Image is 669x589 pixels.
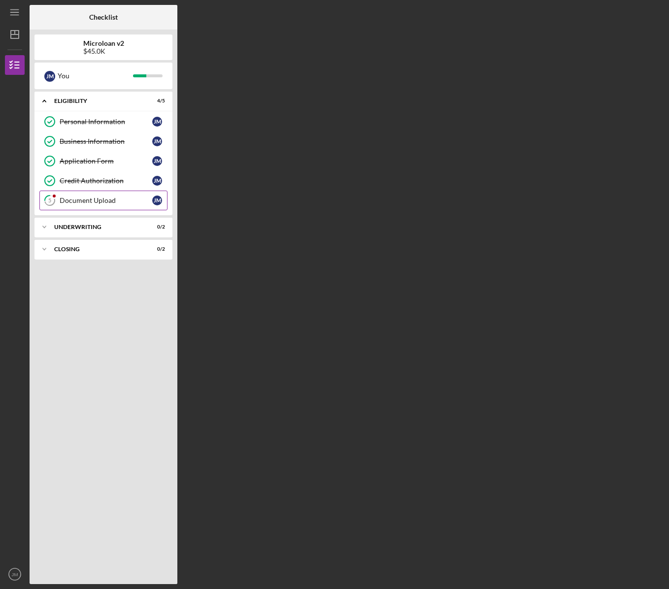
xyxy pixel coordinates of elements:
div: 0 / 2 [147,224,165,230]
div: Eligibility [54,98,140,104]
div: Application Form [60,157,152,165]
div: You [58,67,133,84]
a: Application FormJM [39,151,167,171]
div: J M [152,176,162,186]
div: Document Upload [60,196,152,204]
div: Business Information [60,137,152,145]
text: JM [12,572,18,577]
button: JM [5,564,25,584]
div: J M [152,136,162,146]
a: Business InformationJM [39,131,167,151]
div: J M [44,71,55,82]
b: Checklist [89,13,118,21]
div: Credit Authorization [60,177,152,185]
div: $45.0K [83,47,124,55]
div: 4 / 5 [147,98,165,104]
div: J M [152,156,162,166]
div: J M [152,117,162,127]
b: Microloan v2 [83,39,124,47]
a: 5Document UploadJM [39,191,167,210]
a: Personal InformationJM [39,112,167,131]
a: Credit AuthorizationJM [39,171,167,191]
div: Personal Information [60,118,152,126]
tspan: 5 [48,197,51,204]
div: 0 / 2 [147,246,165,252]
div: Closing [54,246,140,252]
div: J M [152,196,162,205]
div: Underwriting [54,224,140,230]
